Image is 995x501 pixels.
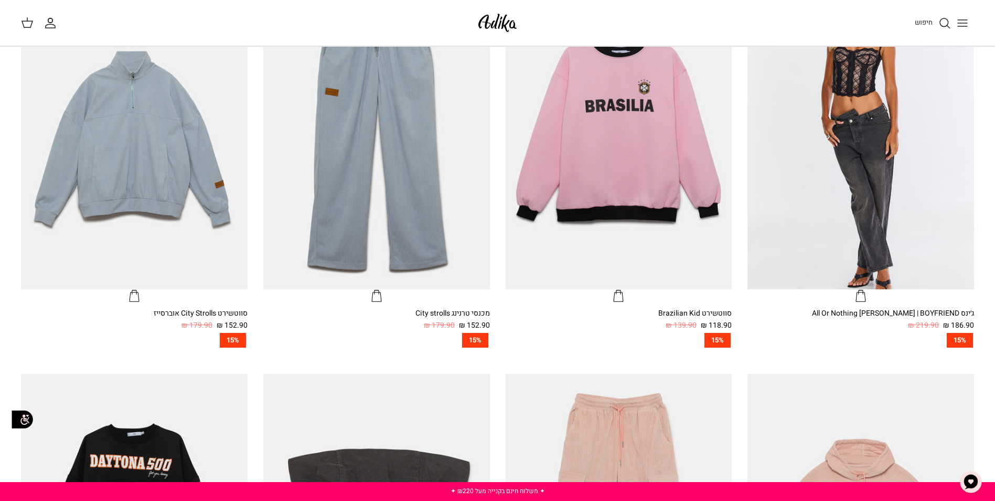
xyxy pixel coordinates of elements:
[747,308,974,319] div: ג׳ינס All Or Nothing [PERSON_NAME] | BOYFRIEND
[21,308,248,319] div: סווטשירט City Strolls אוברסייז
[747,333,974,348] a: 15%
[21,308,248,331] a: סווטשירט City Strolls אוברסייז 152.90 ₪ 179.90 ₪
[701,320,732,331] span: 118.90 ₪
[747,308,974,331] a: ג׳ינס All Or Nothing [PERSON_NAME] | BOYFRIEND 186.90 ₪ 219.90 ₪
[915,17,933,27] span: חיפוש
[217,320,248,331] span: 152.90 ₪
[459,320,490,331] span: 152.90 ₪
[263,333,490,348] a: 15%
[947,333,973,348] span: 15%
[951,12,974,35] button: Toggle menu
[666,320,697,331] span: 139.90 ₪
[263,308,490,319] div: מכנסי טרנינג City strolls
[506,333,732,348] a: 15%
[943,320,974,331] span: 186.90 ₪
[8,405,37,434] img: accessibility_icon02.svg
[424,320,455,331] span: 179.90 ₪
[44,17,61,29] a: החשבון שלי
[908,320,939,331] span: 219.90 ₪
[21,333,248,348] a: 15%
[451,486,545,496] a: ✦ משלוח חינם בקנייה מעל ₪220 ✦
[506,308,732,331] a: סווטשירט Brazilian Kid 118.90 ₪ 139.90 ₪
[915,17,951,29] a: חיפוש
[263,308,490,331] a: מכנסי טרנינג City strolls 152.90 ₪ 179.90 ₪
[955,466,987,498] button: צ'אט
[181,320,212,331] span: 179.90 ₪
[506,308,732,319] div: סווטשירט Brazilian Kid
[475,11,520,35] img: Adika IL
[704,333,731,348] span: 15%
[220,333,246,348] span: 15%
[462,333,488,348] span: 15%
